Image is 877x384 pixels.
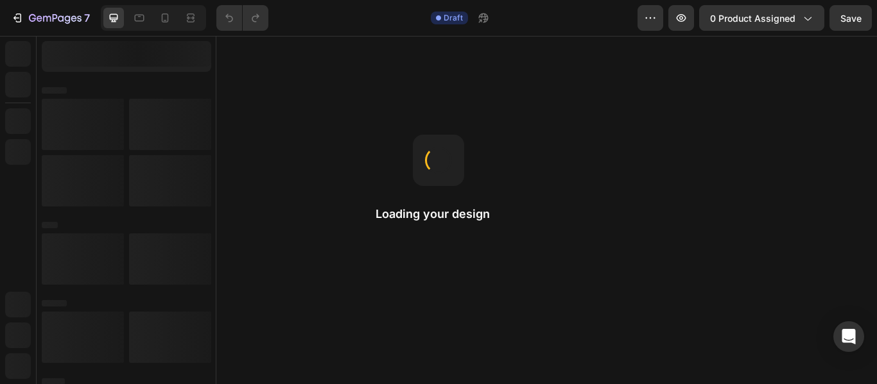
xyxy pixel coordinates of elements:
span: Draft [444,12,463,24]
h2: Loading your design [376,206,501,222]
button: 0 product assigned [699,5,824,31]
div: Open Intercom Messenger [833,321,864,352]
button: 7 [5,5,96,31]
p: 7 [84,10,90,26]
span: Save [840,13,862,24]
button: Save [829,5,872,31]
div: Undo/Redo [216,5,268,31]
span: 0 product assigned [710,12,795,25]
